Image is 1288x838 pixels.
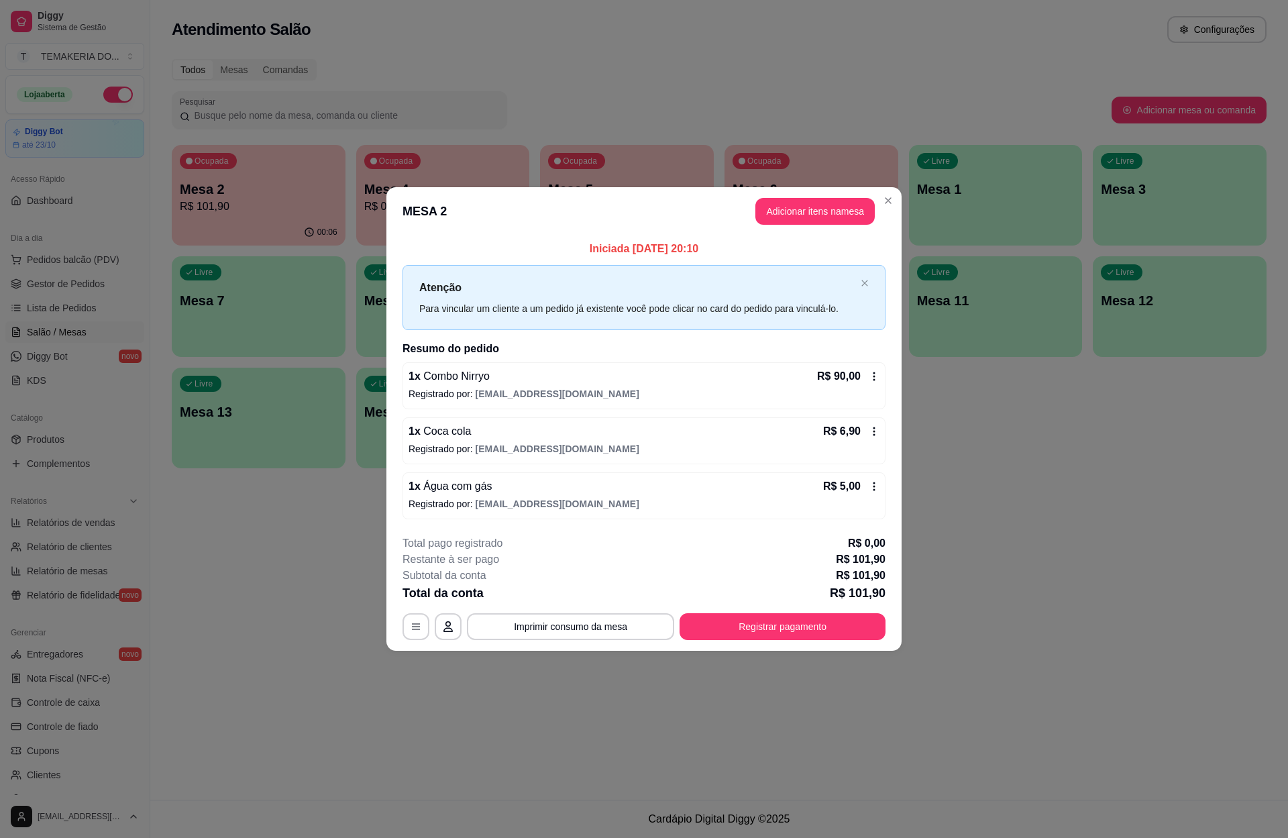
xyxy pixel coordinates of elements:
[476,388,639,399] span: [EMAIL_ADDRESS][DOMAIN_NAME]
[402,341,885,357] h2: Resumo do pedido
[402,535,502,552] p: Total pago registrado
[476,443,639,454] span: [EMAIL_ADDRESS][DOMAIN_NAME]
[402,241,885,257] p: Iniciada [DATE] 20:10
[421,370,490,382] span: Combo Nirryo
[861,279,869,287] span: close
[409,423,471,439] p: 1 x
[402,552,499,568] p: Restante à ser pago
[409,478,492,494] p: 1 x
[680,613,885,640] button: Registrar pagamento
[836,568,885,584] p: R$ 101,90
[421,425,472,437] span: Coca cola
[861,279,869,288] button: close
[409,442,879,456] p: Registrado por:
[877,190,899,211] button: Close
[409,387,879,401] p: Registrado por:
[409,368,490,384] p: 1 x
[419,279,855,296] p: Atenção
[823,478,861,494] p: R$ 5,00
[848,535,885,552] p: R$ 0,00
[402,568,486,584] p: Subtotal da conta
[755,198,875,225] button: Adicionar itens namesa
[419,301,855,316] div: Para vincular um cliente a um pedido já existente você pode clicar no card do pedido para vinculá...
[823,423,861,439] p: R$ 6,90
[476,499,639,509] span: [EMAIL_ADDRESS][DOMAIN_NAME]
[409,497,879,511] p: Registrado por:
[402,584,484,603] p: Total da conta
[817,368,861,384] p: R$ 90,00
[467,613,674,640] button: Imprimir consumo da mesa
[836,552,885,568] p: R$ 101,90
[421,480,492,492] span: Água com gás
[386,187,902,235] header: MESA 2
[830,584,885,603] p: R$ 101,90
